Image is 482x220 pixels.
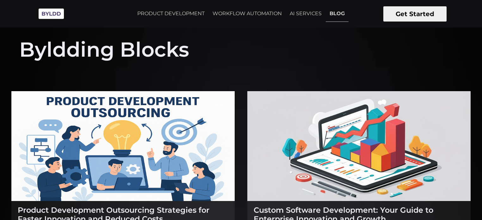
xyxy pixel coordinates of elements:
img: Product Development Outsourcing Strategies for Faster Innovation and Reduced Costs [11,91,235,201]
h1: Byldding Blocks [19,25,189,63]
button: Get Started [383,6,447,22]
img: Custom Software Development: Your Guide to Enterprise Innovation and Growth [247,91,471,201]
a: BLOG [326,6,349,22]
a: WORKFLOW AUTOMATION [209,6,286,22]
img: Byldd - Product Development Company [35,5,67,22]
a: AI SERVICES [286,6,325,22]
a: PRODUCT DEVELOPMENT [133,6,208,22]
